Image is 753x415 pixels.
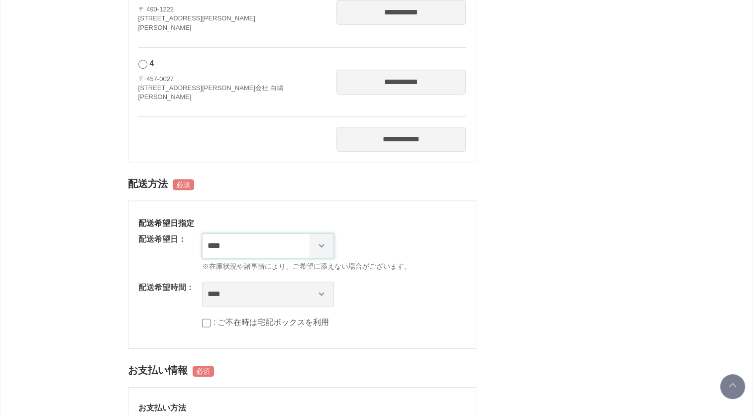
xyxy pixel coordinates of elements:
[138,75,283,102] address: 〒 457-0027 [STREET_ADDRESS][PERSON_NAME]会社 白鳩 [PERSON_NAME]
[138,282,194,294] dt: 配送希望時間：
[128,172,476,196] h2: 配送方法
[150,59,154,68] span: 4
[214,318,329,326] label: : ご不在時は宅配ボックスを利用
[138,233,186,245] dt: 配送希望日：
[138,403,466,413] h3: お支払い方法
[138,218,466,228] h3: 配送希望日指定
[138,5,256,32] address: 〒 490-1222 [STREET_ADDRESS][PERSON_NAME] [PERSON_NAME]
[128,359,476,382] h2: お支払い情報
[202,261,466,272] span: ※在庫状況や諸事情により、ご希望に添えない場合がございます。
